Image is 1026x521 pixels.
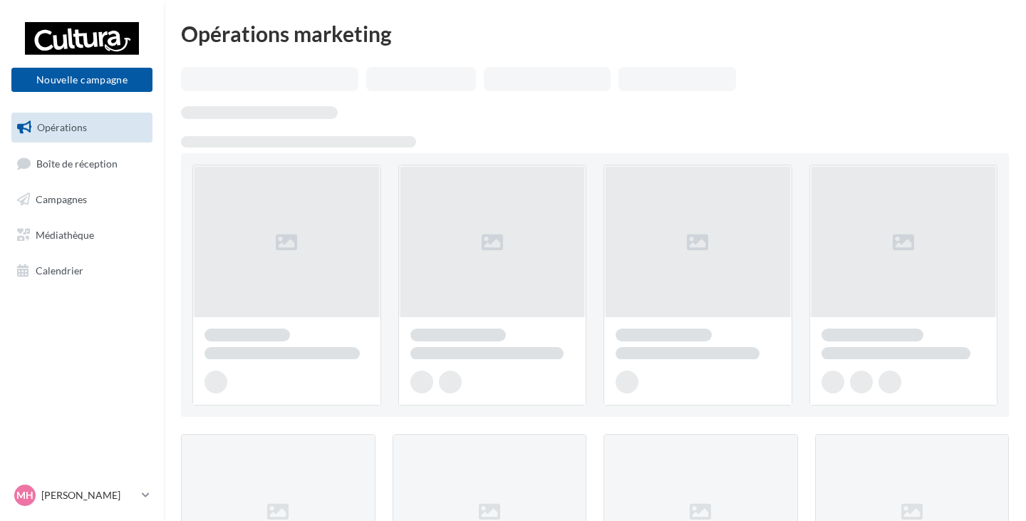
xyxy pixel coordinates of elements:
[9,148,155,179] a: Boîte de réception
[36,229,94,241] span: Médiathèque
[36,264,83,276] span: Calendrier
[36,157,118,169] span: Boîte de réception
[37,121,87,133] span: Opérations
[41,488,136,502] p: [PERSON_NAME]
[11,68,152,92] button: Nouvelle campagne
[9,185,155,215] a: Campagnes
[36,193,87,205] span: Campagnes
[9,113,155,143] a: Opérations
[11,482,152,509] a: MH [PERSON_NAME]
[16,488,33,502] span: MH
[181,23,1009,44] div: Opérations marketing
[9,256,155,286] a: Calendrier
[9,220,155,250] a: Médiathèque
